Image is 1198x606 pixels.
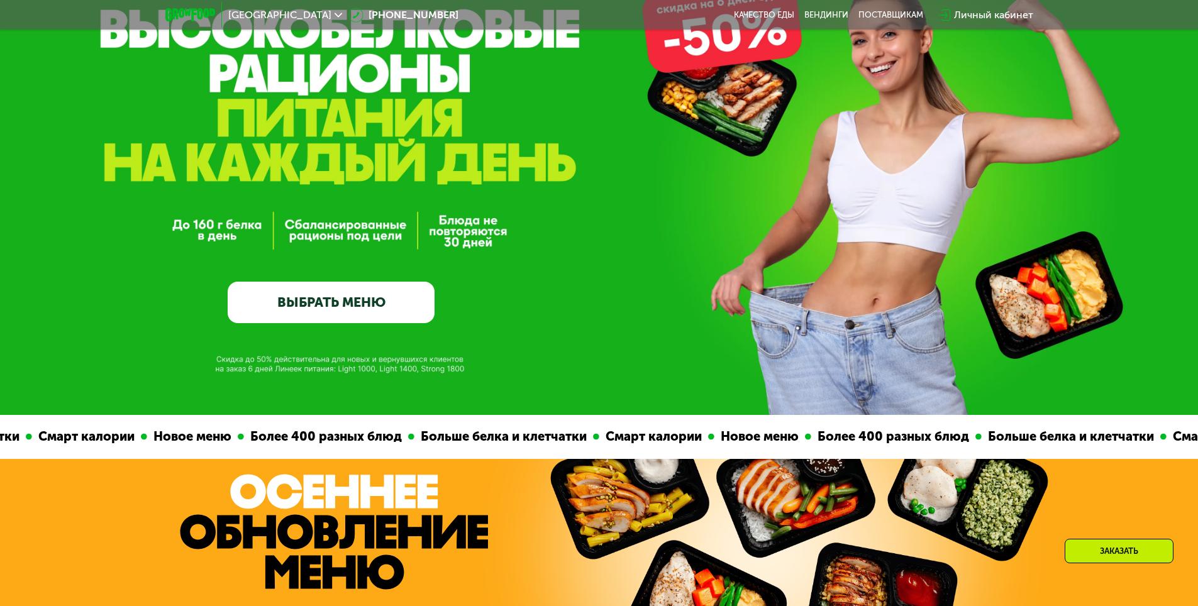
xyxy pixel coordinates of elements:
div: Больше белка и клетчатки [377,427,555,446]
div: Смарт калории [562,427,670,446]
div: поставщикам [858,10,923,20]
div: Заказать [1065,539,1173,563]
a: [PHONE_NUMBER] [348,8,458,23]
div: Новое меню [109,427,200,446]
span: [GEOGRAPHIC_DATA] [228,10,331,20]
div: Более 400 разных блюд [774,427,938,446]
div: Личный кабинет [954,8,1033,23]
a: Вендинги [804,10,848,20]
div: Более 400 разных блюд [206,427,370,446]
div: Новое меню [677,427,767,446]
div: Больше белка и клетчатки [944,427,1123,446]
a: Качество еды [734,10,794,20]
a: ВЫБРАТЬ МЕНЮ [228,282,435,323]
